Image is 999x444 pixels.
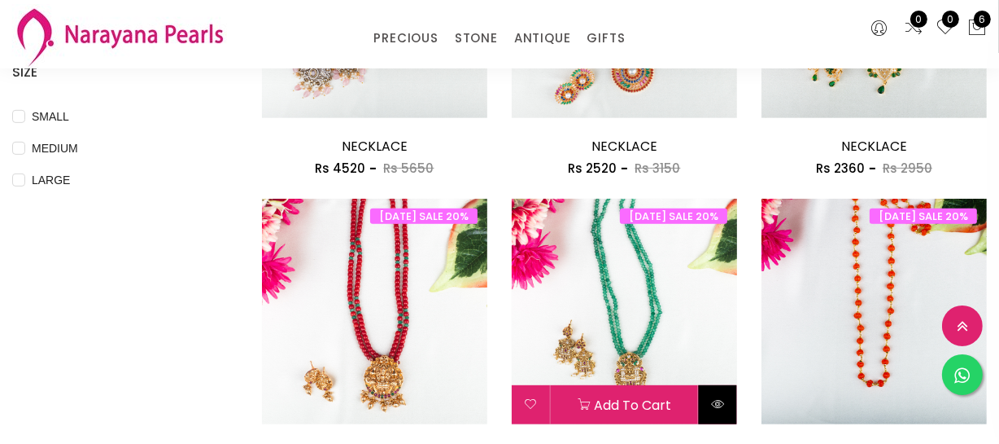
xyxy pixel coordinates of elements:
[699,385,737,424] button: Quick View
[568,160,617,177] span: Rs 2520
[974,11,991,28] span: 6
[342,137,408,156] a: NECKLACE
[315,160,365,177] span: Rs 4520
[514,26,571,51] a: ANTIQUE
[25,139,85,157] span: MEDIUM
[841,137,907,156] a: NECKLACE
[942,11,959,28] span: 0
[591,137,657,156] a: NECKLACE
[551,385,698,424] button: Add to cart
[25,171,76,189] span: LARGE
[512,385,550,424] button: Add to wishlist
[587,26,625,51] a: GIFTS
[936,18,955,39] a: 0
[12,63,213,82] h4: SIZE
[620,209,727,224] span: [DATE] SALE 20%
[883,160,932,177] span: Rs 2950
[635,160,680,177] span: Rs 3150
[370,209,478,224] span: [DATE] SALE 20%
[904,18,923,39] a: 0
[455,26,498,51] a: STONE
[373,26,438,51] a: PRECIOUS
[967,18,987,39] button: 6
[910,11,927,28] span: 0
[383,160,434,177] span: Rs 5650
[816,160,865,177] span: Rs 2360
[870,209,977,224] span: [DATE] SALE 20%
[25,108,76,125] span: SMALL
